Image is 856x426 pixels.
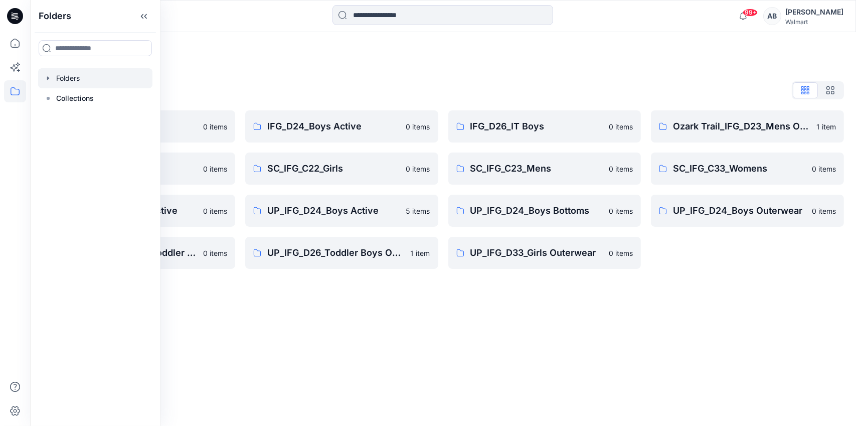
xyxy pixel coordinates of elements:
[470,204,603,218] p: UP_IFG_D24_Boys Bottoms
[785,18,843,26] div: Walmart
[785,6,843,18] div: [PERSON_NAME]
[203,248,227,258] p: 0 items
[651,110,844,143] a: Ozark Trail_IFG_D23_Mens Outdoor1 item
[673,119,810,133] p: Ozark Trail_IFG_D23_Mens Outdoor
[203,164,227,174] p: 0 items
[448,237,641,269] a: UP_IFG_D33_Girls Outerwear0 items
[245,237,438,269] a: UP_IFG_D26_Toddler Boys Outerwear1 item
[411,248,430,258] p: 1 item
[245,195,438,227] a: UP_IFG_D24_Boys Active5 items
[470,246,603,260] p: UP_IFG_D33_Girls Outerwear
[812,164,836,174] p: 0 items
[245,153,438,185] a: SC_IFG_C22_Girls0 items
[203,121,227,132] p: 0 items
[448,195,641,227] a: UP_IFG_D24_Boys Bottoms0 items
[609,121,633,132] p: 0 items
[609,248,633,258] p: 0 items
[406,206,430,216] p: 5 items
[56,92,94,104] p: Collections
[763,7,781,25] div: AB
[470,162,603,176] p: SC_IFG_C23_Mens
[673,162,806,176] p: SC_IFG_C33_Womens
[816,121,836,132] p: 1 item
[267,246,405,260] p: UP_IFG_D26_Toddler Boys Outerwear
[203,206,227,216] p: 0 items
[448,153,641,185] a: SC_IFG_C23_Mens0 items
[470,119,603,133] p: IFG_D26_IT Boys
[245,110,438,143] a: IFG_D24_Boys Active0 items
[812,206,836,216] p: 0 items
[609,164,633,174] p: 0 items
[609,206,633,216] p: 0 items
[651,195,844,227] a: UP_IFG_D24_Boys Outerwear0 items
[267,162,400,176] p: SC_IFG_C22_Girls
[743,9,758,17] span: 99+
[267,119,400,133] p: IFG_D24_Boys Active
[448,110,641,143] a: IFG_D26_IT Boys0 items
[651,153,844,185] a: SC_IFG_C33_Womens0 items
[673,204,806,218] p: UP_IFG_D24_Boys Outerwear
[267,204,400,218] p: UP_IFG_D24_Boys Active
[406,121,430,132] p: 0 items
[406,164,430,174] p: 0 items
